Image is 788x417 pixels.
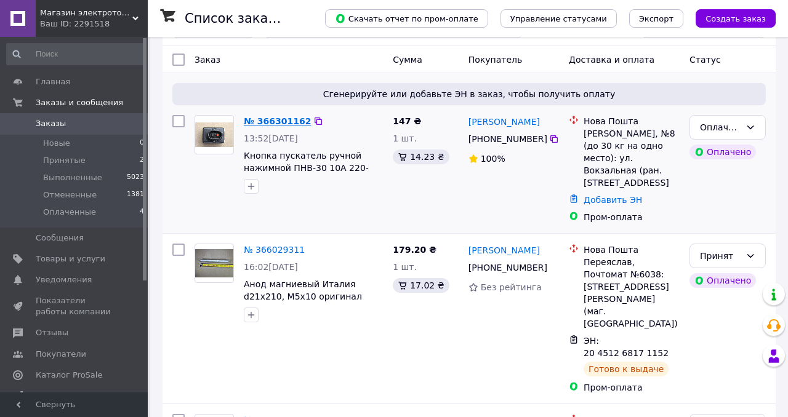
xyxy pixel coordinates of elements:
[393,262,417,272] span: 1 шт.
[43,189,97,201] span: Отмененные
[140,155,144,166] span: 2
[36,370,102,381] span: Каталог ProSale
[393,55,422,65] span: Сумма
[36,76,70,87] span: Главная
[393,278,449,293] div: 17.02 ₴
[244,133,298,143] span: 13:52[DATE]
[696,9,776,28] button: Создать заказ
[468,116,540,128] a: [PERSON_NAME]
[393,116,421,126] span: 147 ₴
[629,9,683,28] button: Экспорт
[36,391,81,402] span: Аналитика
[40,7,132,18] span: Магазин электротоваров "Electro-kr"
[36,253,105,264] span: Товары и услуги
[195,115,234,154] a: Фото товару
[244,279,362,301] a: Анод магниевый Италия d21x210, M5x10 оригинал
[584,336,669,358] span: ЭН: 20 4512 6817 1152
[510,14,607,23] span: Управление статусами
[325,9,488,28] button: Скачать отчет по пром-оплате
[639,14,673,23] span: Экспорт
[393,149,449,164] div: 14.23 ₴
[584,244,680,256] div: Нова Пошта
[584,362,669,376] div: Готово к выдаче
[6,43,145,65] input: Поиск
[40,18,148,30] div: Ваш ID: 2291518
[244,262,298,272] span: 16:02[DATE]
[584,115,680,127] div: Нова Пошта
[43,155,86,166] span: Принятые
[43,172,102,183] span: Выполненные
[195,244,234,283] a: Фото товару
[584,256,680,330] div: Переяслав, Почтомат №6038: [STREET_ADDRESS][PERSON_NAME] (маг. [GEOGRAPHIC_DATA])
[244,151,369,185] a: Кнопка пускатель ручной нажимной ПНВ-30 10А 220-500V
[140,138,144,149] span: 0
[584,211,680,223] div: Пром-оплата
[700,249,741,263] div: Принят
[689,55,721,65] span: Статус
[244,116,311,126] a: № 366301162
[43,207,96,218] span: Оплаченные
[584,127,680,189] div: [PERSON_NAME], №8 (до 30 кг на одно место): ул. Вокзальная (ран. [STREET_ADDRESS]
[36,327,68,338] span: Отзывы
[683,13,776,23] a: Создать заказ
[501,9,617,28] button: Управление статусами
[127,189,144,201] span: 1381
[177,88,761,100] span: Сгенерируйте или добавьте ЭН в заказ, чтобы получить оплату
[584,195,642,205] a: Добавить ЭН
[481,282,542,292] span: Без рейтинга
[468,244,540,256] a: [PERSON_NAME]
[584,381,680,394] div: Пром-оплата
[195,122,233,148] img: Фото товару
[36,118,66,129] span: Заказы
[393,133,417,143] span: 1 шт.
[468,134,547,144] span: [PHONE_NUMBER]
[689,145,756,159] div: Оплачено
[706,14,766,23] span: Создать заказ
[36,232,84,244] span: Сообщения
[393,245,436,255] span: 179.20 ₴
[689,273,756,288] div: Оплачено
[481,154,505,164] span: 100%
[468,55,523,65] span: Покупатель
[335,13,478,24] span: Скачать отчет по пром-оплате
[127,172,144,183] span: 5023
[185,11,291,26] h1: Список заказов
[36,295,114,317] span: Показатели работы компании
[195,249,233,278] img: Фото товару
[43,138,70,149] span: Новые
[569,55,654,65] span: Доставка и оплата
[700,121,741,134] div: Оплаченный
[36,349,86,360] span: Покупатели
[140,207,144,218] span: 4
[36,274,92,285] span: Уведомления
[244,245,305,255] a: № 366029311
[195,55,220,65] span: Заказ
[468,263,547,272] span: [PHONE_NUMBER]
[36,97,123,108] span: Заказы и сообщения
